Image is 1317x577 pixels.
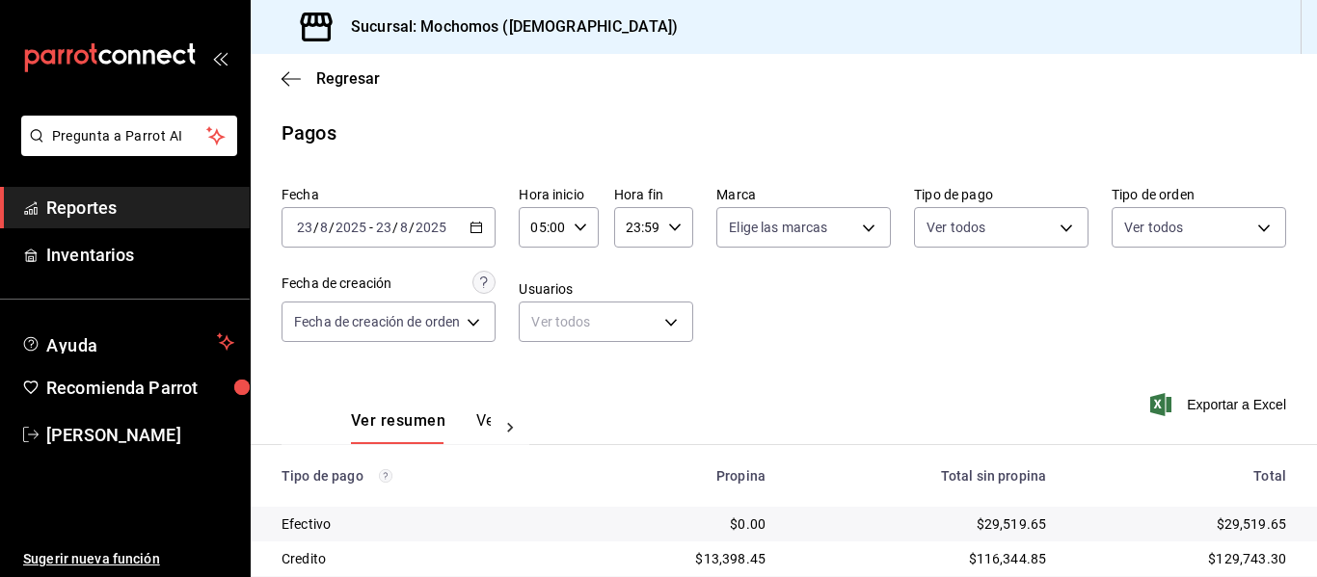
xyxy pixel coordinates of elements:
[1077,514,1286,534] div: $29,519.65
[351,411,445,444] button: Ver resumen
[282,514,558,534] div: Efectivo
[369,220,373,235] span: -
[1077,468,1286,484] div: Total
[415,220,447,235] input: ----
[335,220,367,235] input: ----
[46,195,234,221] span: Reportes
[336,15,678,39] h3: Sucursal: Mochomos ([DEMOGRAPHIC_DATA])
[519,188,598,201] label: Hora inicio
[282,468,558,484] div: Tipo de pago
[1112,188,1286,201] label: Tipo de orden
[46,375,234,401] span: Recomienda Parrot
[392,220,398,235] span: /
[296,220,313,235] input: --
[46,422,234,448] span: [PERSON_NAME]
[316,69,380,88] span: Regresar
[282,118,336,147] div: Pagos
[927,218,985,237] span: Ver todos
[1154,393,1286,416] button: Exportar a Excel
[23,549,234,569] span: Sugerir nueva función
[1077,549,1286,568] div: $129,743.30
[21,116,237,156] button: Pregunta a Parrot AI
[294,312,460,331] span: Fecha de creación de orden
[46,330,209,354] span: Ayuda
[282,69,380,88] button: Regresar
[52,126,207,146] span: Pregunta a Parrot AI
[796,468,1046,484] div: Total sin propina
[716,188,891,201] label: Marca
[519,302,693,342] div: Ver todos
[796,514,1046,534] div: $29,519.65
[282,274,391,294] div: Fecha de creación
[409,220,415,235] span: /
[796,549,1046,568] div: $116,344.85
[46,242,234,268] span: Inventarios
[1124,218,1183,237] span: Ver todos
[282,549,558,568] div: Credito
[351,411,491,444] div: navigation tabs
[329,220,335,235] span: /
[379,469,392,483] svg: Los pagos realizados con Pay y otras terminales son montos brutos.
[13,140,237,160] a: Pregunta a Parrot AI
[319,220,329,235] input: --
[212,50,228,66] button: open_drawer_menu
[282,188,496,201] label: Fecha
[589,549,766,568] div: $13,398.45
[313,220,319,235] span: /
[375,220,392,235] input: --
[399,220,409,235] input: --
[476,411,549,444] button: Ver pagos
[729,218,827,237] span: Elige las marcas
[519,282,693,296] label: Usuarios
[614,188,693,201] label: Hora fin
[914,188,1089,201] label: Tipo de pago
[589,468,766,484] div: Propina
[589,514,766,534] div: $0.00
